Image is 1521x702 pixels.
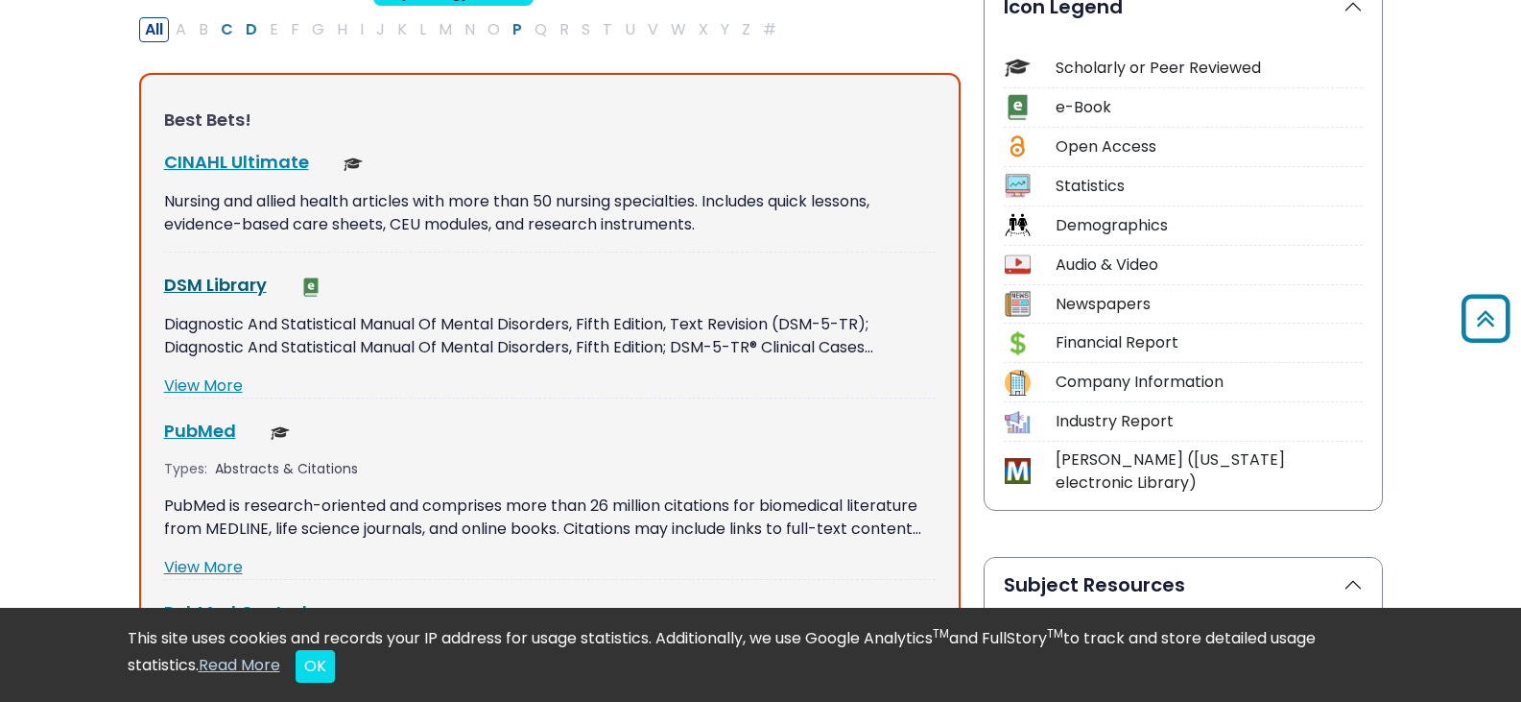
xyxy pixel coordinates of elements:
div: Industry Report [1056,410,1363,433]
img: Icon e-Book [1005,94,1031,120]
div: Company Information [1056,371,1363,394]
div: Scholarly or Peer Reviewed [1056,57,1363,80]
img: e-Book [301,278,321,297]
p: PubMed is research-oriented and comprises more than 26 million citations for biomedical literatur... [164,495,936,541]
div: [PERSON_NAME] ([US_STATE] electronic Library) [1056,448,1363,495]
a: CINAHL Ultimate [164,150,309,174]
img: Icon Demographics [1005,212,1031,238]
button: Close [296,650,335,683]
button: Filter Results C [215,17,239,42]
a: PubMed Central [164,600,307,624]
a: View More [164,556,243,578]
div: This site uses cookies and records your IP address for usage statistics. Additionally, we use Goo... [128,627,1394,683]
img: Icon Company Information [1005,370,1031,396]
img: Icon MeL (Michigan electronic Library) [1005,458,1031,484]
h3: Best Bets! [164,109,936,131]
img: Icon Open Access [1006,133,1030,159]
img: Icon Industry Report [1005,409,1031,435]
button: All [139,17,169,42]
div: Audio & Video [1056,254,1363,277]
div: Demographics [1056,214,1363,237]
div: Alpha-list to filter by first letter of database name [139,17,784,39]
sup: TM [933,625,949,641]
img: Scholarly or Peer Reviewed [344,155,363,174]
div: Newspapers [1056,293,1363,316]
a: Read More [199,654,280,676]
img: Icon Audio & Video [1005,252,1031,278]
div: Open Access [1056,135,1363,158]
button: Filter Results D [240,17,263,42]
img: Icon Scholarly or Peer Reviewed [1005,55,1031,81]
div: Statistics [1056,175,1363,198]
span: Types: [164,459,207,479]
button: Filter Results P [507,17,528,42]
p: Diagnostic And Statistical Manual Of Mental Disorders, Fifth Edition, Text Revision (DSM-5-TR); D... [164,313,936,359]
img: Icon Statistics [1005,173,1031,199]
img: Icon Newspapers [1005,291,1031,317]
div: Financial Report [1056,331,1363,354]
div: e-Book [1056,96,1363,119]
div: Abstracts & Citations [215,459,362,479]
a: PubMed [164,419,236,443]
a: View More [164,375,243,397]
a: Back to Top [1455,303,1516,334]
p: Nursing and allied health articles with more than 50 nursing specialties. Includes quick lessons,... [164,190,936,236]
a: DSM Library [164,273,267,297]
sup: TM [1047,625,1063,641]
img: Icon Financial Report [1005,330,1031,356]
img: Scholarly or Peer Reviewed [271,424,290,443]
button: Subject Resources [985,558,1382,612]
